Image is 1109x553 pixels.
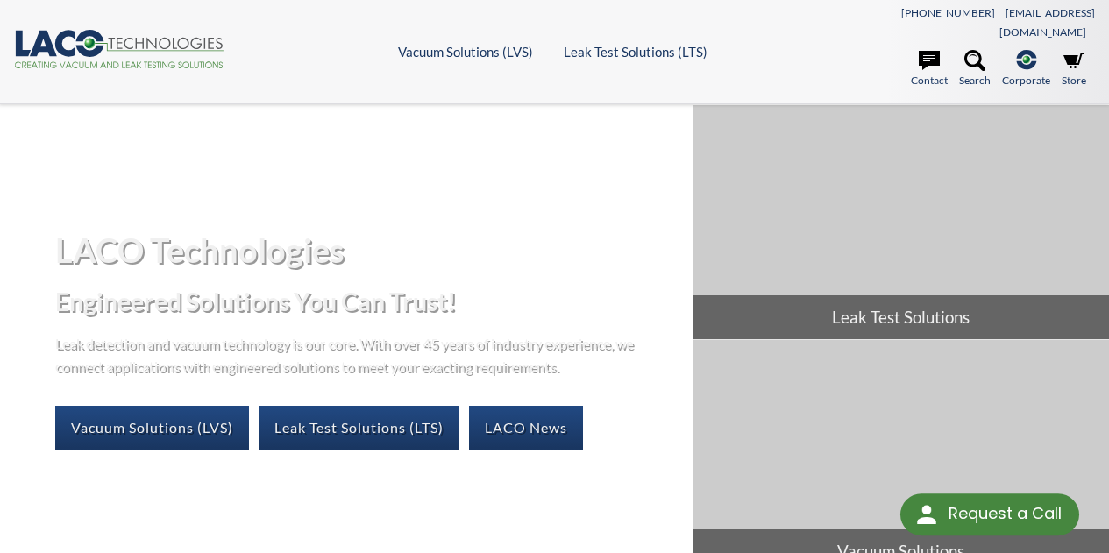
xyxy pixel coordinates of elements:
[999,6,1095,39] a: [EMAIL_ADDRESS][DOMAIN_NAME]
[911,50,948,89] a: Contact
[693,105,1109,338] a: Leak Test Solutions
[55,229,679,272] h1: LACO Technologies
[959,50,991,89] a: Search
[259,406,459,450] a: Leak Test Solutions (LTS)
[949,493,1062,534] div: Request a Call
[913,500,941,528] img: round button
[469,406,583,450] a: LACO News
[693,295,1109,339] span: Leak Test Solutions
[398,44,533,60] a: Vacuum Solutions (LVS)
[55,332,643,377] p: Leak detection and vacuum technology is our core. With over 45 years of industry experience, we c...
[900,493,1079,535] div: Request a Call
[55,406,249,450] a: Vacuum Solutions (LVS)
[564,44,707,60] a: Leak Test Solutions (LTS)
[55,286,679,318] h2: Engineered Solutions You Can Trust!
[901,6,995,19] a: [PHONE_NUMBER]
[1062,50,1086,89] a: Store
[1002,72,1050,89] span: Corporate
